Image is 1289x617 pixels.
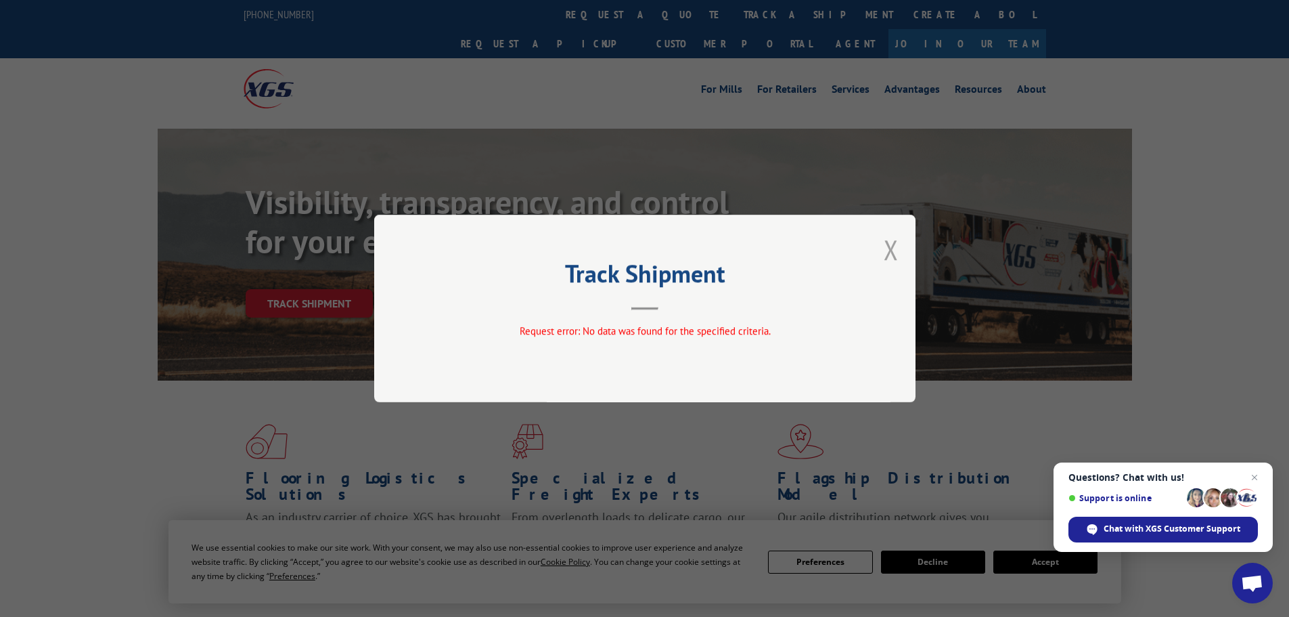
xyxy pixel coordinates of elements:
div: Open chat [1232,563,1273,603]
button: Close modal [884,232,899,268]
h2: Track Shipment [442,264,848,290]
span: Questions? Chat with us! [1068,472,1258,483]
span: Request error: No data was found for the specified criteria. [519,324,770,337]
span: Chat with XGS Customer Support [1104,523,1240,535]
span: Support is online [1068,493,1182,503]
div: Chat with XGS Customer Support [1068,517,1258,542]
span: Close chat [1246,469,1263,486]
